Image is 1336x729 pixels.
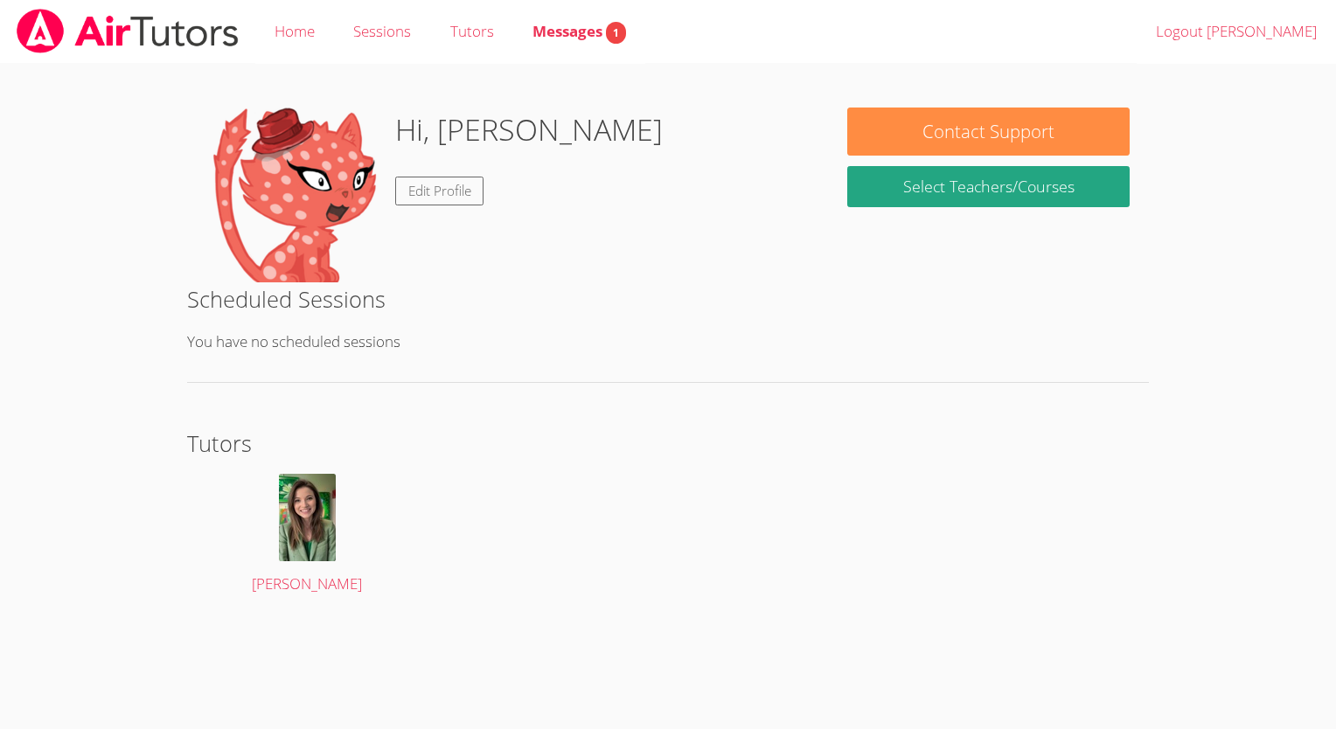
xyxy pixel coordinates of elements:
h2: Scheduled Sessions [187,282,1149,316]
h1: Hi, [PERSON_NAME] [395,108,663,152]
a: Select Teachers/Courses [847,166,1130,207]
p: You have no scheduled sessions [187,330,1149,355]
a: [PERSON_NAME] [206,474,408,597]
span: Messages [532,21,626,41]
img: IMG_1088.jpeg [279,474,336,561]
h2: Tutors [187,427,1149,460]
span: 1 [606,22,626,44]
span: [PERSON_NAME] [252,573,362,594]
button: Contact Support [847,108,1130,156]
img: default.png [206,108,381,282]
img: airtutors_banner-c4298cdbf04f3fff15de1276eac7730deb9818008684d7c2e4769d2f7ddbe033.png [15,9,240,53]
a: Edit Profile [395,177,484,205]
